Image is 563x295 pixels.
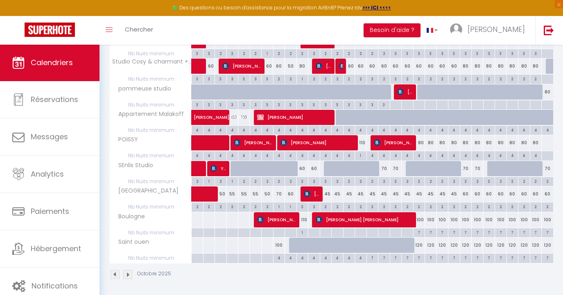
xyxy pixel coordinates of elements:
[215,49,226,57] div: 2
[238,151,250,159] div: 4
[367,202,378,210] div: 2
[250,49,262,57] div: 2
[448,151,460,159] div: 4
[413,59,425,74] div: 60
[274,75,285,82] div: 2
[468,24,525,34] span: [PERSON_NAME]
[390,177,402,185] div: 2
[448,126,460,134] div: 4
[506,59,518,74] div: 80
[110,126,191,135] span: Nb Nuits minimum
[483,135,495,150] div: 80
[203,126,215,134] div: 4
[402,202,413,210] div: 2
[215,126,226,134] div: 4
[250,126,262,134] div: 4
[31,57,73,68] span: Calendriers
[192,100,203,108] div: 3
[367,49,378,57] div: 2
[495,59,507,74] div: 80
[518,49,530,57] div: 3
[460,75,472,82] div: 2
[495,177,506,185] div: 2
[448,135,460,150] div: 80
[530,59,542,74] div: 80
[448,177,460,185] div: 2
[257,109,332,125] span: [PERSON_NAME]
[308,49,320,57] div: 2
[227,75,238,82] div: 3
[297,49,308,57] div: 2
[542,161,554,176] div: 70
[460,59,472,74] div: 80
[332,186,344,202] div: 45
[320,186,332,202] div: 45
[460,186,472,202] div: 60
[31,206,69,216] span: Paiements
[530,135,542,150] div: 80
[285,177,296,185] div: 2
[507,75,518,82] div: 2
[274,100,285,108] div: 3
[472,151,483,159] div: 4
[262,49,273,57] div: 1
[262,202,273,210] div: 2
[425,126,436,134] div: 4
[332,75,343,82] div: 2
[203,177,215,185] div: 1
[280,135,356,150] span: [PERSON_NAME]
[110,202,191,211] span: Nb Nuits minimum
[125,25,153,34] span: Chercher
[378,177,390,185] div: 2
[297,75,308,82] div: 1
[320,177,332,185] div: 2
[414,177,425,185] div: 2
[316,58,332,74] span: [PERSON_NAME]
[518,177,530,185] div: 2
[31,243,81,254] span: Hébergement
[297,100,308,108] div: 3
[203,49,215,57] div: 3
[506,135,518,150] div: 80
[25,23,75,37] img: Super Booking
[227,49,238,57] div: 2
[238,126,250,134] div: 4
[378,202,390,210] div: 2
[402,59,414,74] div: 60
[344,202,355,210] div: 2
[296,161,308,176] div: 60
[390,186,402,202] div: 45
[203,202,215,210] div: 2
[495,135,507,150] div: 80
[378,49,390,57] div: 2
[542,84,554,100] div: 80
[332,177,343,185] div: 2
[390,151,402,159] div: 4
[32,281,78,291] span: Notifications
[402,177,413,185] div: 2
[262,151,273,159] div: 4
[495,49,506,57] div: 3
[332,100,343,108] div: 3
[192,202,203,210] div: 2
[316,212,415,227] span: [PERSON_NAME] [PERSON_NAME]
[390,161,402,176] div: 70
[285,49,296,57] div: 2
[332,151,343,159] div: 4
[250,100,262,108] div: 3
[344,49,355,57] div: 2
[238,177,250,185] div: 2
[257,212,297,227] span: [PERSON_NAME]
[437,126,448,134] div: 4
[402,186,414,202] div: 45
[210,161,226,176] span: Yonni Damiaux
[378,59,390,74] div: 60
[262,126,273,134] div: 4
[285,186,297,202] div: 60
[274,177,285,185] div: 2
[378,100,390,108] div: 3
[222,58,262,74] span: [PERSON_NAME]-Delavaud
[355,177,366,185] div: 2
[530,151,542,159] div: 4
[507,49,518,57] div: 3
